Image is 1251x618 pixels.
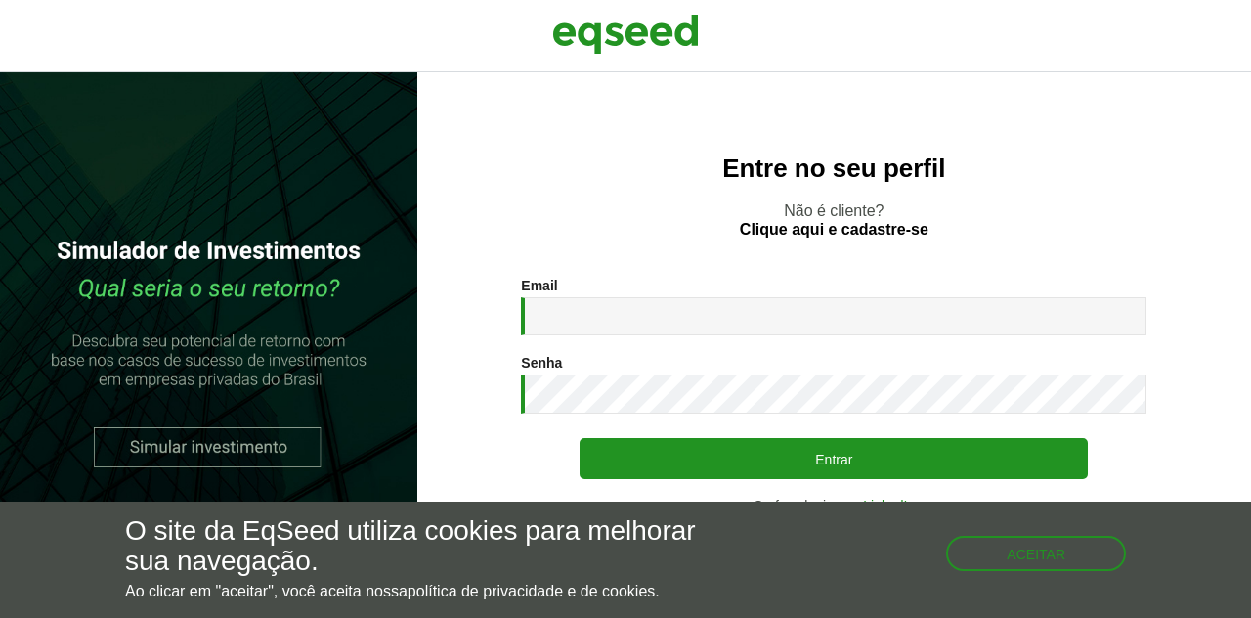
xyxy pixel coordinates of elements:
[552,10,699,59] img: EqSeed Logo
[946,536,1126,571] button: Aceitar
[521,499,1146,512] div: Ou faça login com
[456,201,1212,239] p: Não é cliente?
[521,279,557,292] label: Email
[456,154,1212,183] h2: Entre no seu perfil
[125,516,725,577] h5: O site da EqSeed utiliza cookies para melhorar sua navegação.
[863,499,915,512] a: LinkedIn
[408,584,656,599] a: política de privacidade e de cookies
[580,438,1088,479] button: Entrar
[521,356,562,370] label: Senha
[740,222,928,238] a: Clique aqui e cadastre-se
[125,582,725,600] p: Ao clicar em "aceitar", você aceita nossa .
